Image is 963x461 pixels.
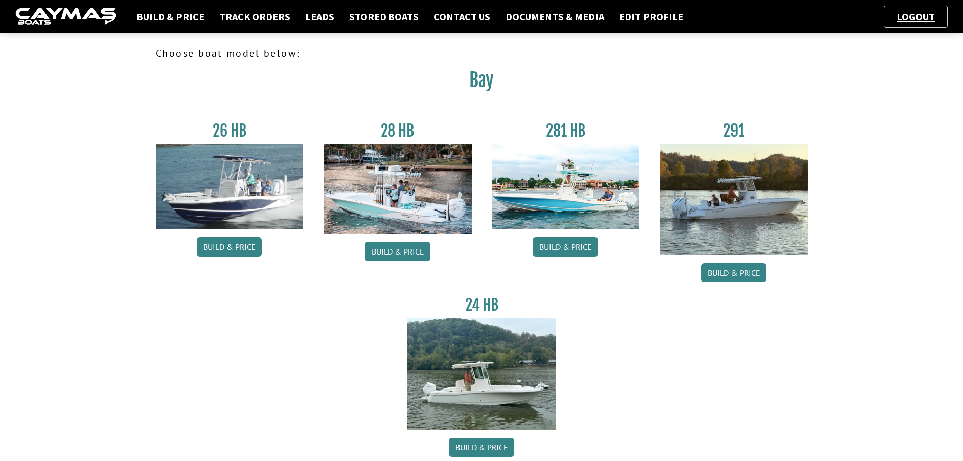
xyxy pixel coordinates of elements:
[429,10,495,23] a: Contact Us
[131,10,209,23] a: Build & Price
[324,144,472,234] img: 28_hb_thumbnail_for_caymas_connect.jpg
[365,242,430,261] a: Build & Price
[324,121,472,140] h3: 28 HB
[892,10,940,23] a: Logout
[407,296,556,314] h3: 24 HB
[492,144,640,229] img: 28-hb-twin.jpg
[156,121,304,140] h3: 26 HB
[660,144,808,255] img: 291_Thumbnail.jpg
[214,10,295,23] a: Track Orders
[660,121,808,140] h3: 291
[533,237,598,257] a: Build & Price
[156,144,304,229] img: 26_new_photo_resized.jpg
[300,10,339,23] a: Leads
[344,10,424,23] a: Stored Boats
[614,10,689,23] a: Edit Profile
[197,237,262,257] a: Build & Price
[449,438,514,457] a: Build & Price
[407,318,556,429] img: 24_HB_thumbnail.jpg
[15,8,116,26] img: caymas-dealer-connect-2ed40d3bc7270c1d8d7ffb4b79bf05adc795679939227970def78ec6f6c03838.gif
[156,69,808,97] h2: Bay
[492,121,640,140] h3: 281 HB
[500,10,609,23] a: Documents & Media
[156,46,808,61] p: Choose boat model below:
[701,263,766,282] a: Build & Price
